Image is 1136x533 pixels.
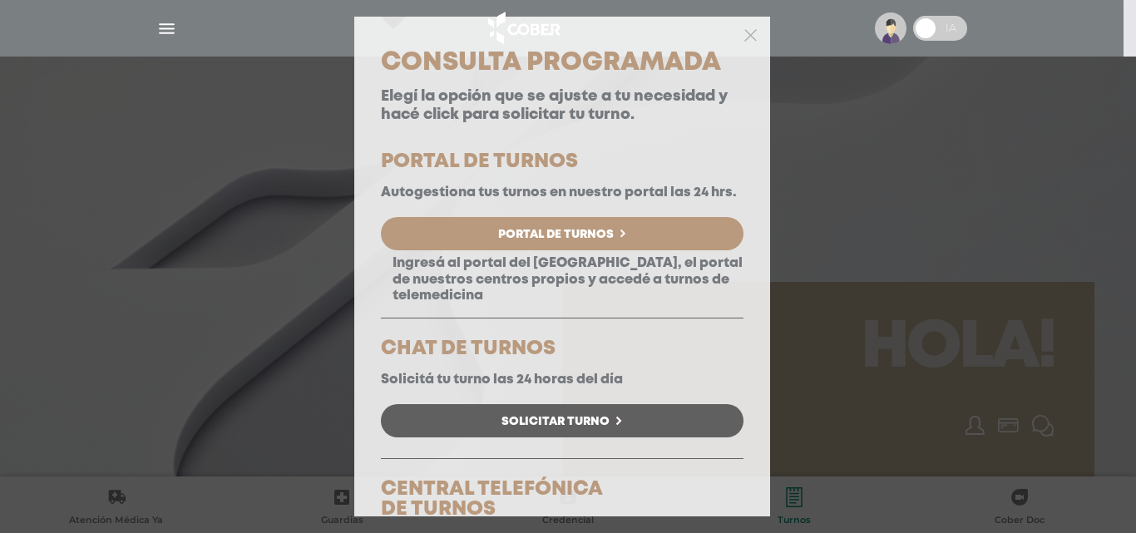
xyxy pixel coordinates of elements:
span: Portal de Turnos [498,229,614,240]
h5: PORTAL DE TURNOS [381,152,743,172]
h5: CENTRAL TELEFÓNICA DE TURNOS [381,480,743,520]
p: Solicitá tu turno las 24 horas del día [381,372,743,387]
p: Elegí la opción que se ajuste a tu necesidad y hacé click para solicitar tu turno. [381,88,743,124]
a: Portal de Turnos [381,217,743,250]
p: Ingresá al portal del [GEOGRAPHIC_DATA], el portal de nuestros centros propios y accedé a turnos ... [381,255,743,304]
a: Solicitar Turno [381,404,743,437]
span: Consulta Programada [381,52,721,74]
span: Solicitar Turno [501,416,610,427]
h5: CHAT DE TURNOS [381,339,743,359]
p: Autogestiona tus turnos en nuestro portal las 24 hrs. [381,185,743,200]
